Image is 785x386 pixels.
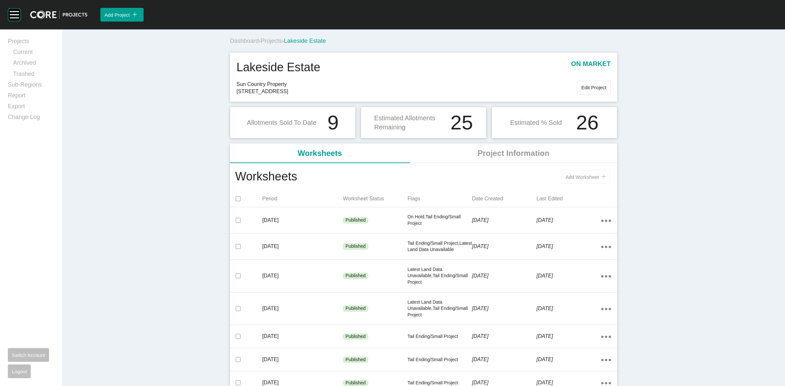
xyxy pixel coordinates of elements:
[536,305,601,312] p: [DATE]
[230,143,410,163] li: Worksheets
[408,357,472,363] p: Tail Ending/Small Project
[408,299,472,318] p: Latest Land Data Unavailable,Tail Ending/Small Project
[472,217,536,224] p: [DATE]
[247,118,317,127] p: Allotments Sold To Date
[577,81,611,94] button: Edit Project
[345,217,366,224] p: Published
[8,92,54,102] a: Report
[262,333,343,340] p: [DATE]
[345,243,366,250] p: Published
[536,356,601,363] p: [DATE]
[345,357,366,363] p: Published
[408,240,472,253] p: Tail Ending/Small Project,Latest Land Data Unavailable
[13,70,54,81] a: Trashed
[230,38,259,44] a: Dashboard
[576,112,599,133] h1: 26
[343,195,407,202] p: Worksheet Status
[13,59,54,70] a: Archived
[262,356,343,363] p: [DATE]
[408,195,472,202] p: Flags
[262,243,343,250] p: [DATE]
[408,266,472,286] p: Latest Land Data Unavailable,Tail Ending/Small Project
[262,195,343,202] p: Period
[259,38,261,44] span: ›
[561,170,610,184] button: Add Worksheet
[408,333,472,340] p: Tail Ending/Small Project
[581,85,606,90] span: Edit Project
[345,305,366,312] p: Published
[8,364,31,378] button: Logout
[8,102,54,113] a: Export
[410,143,617,163] li: Project Information
[472,333,536,340] p: [DATE]
[408,214,472,227] p: On Hold,Tail Ending/Small Project
[236,88,577,95] span: [STREET_ADDRESS]
[30,10,87,19] img: core-logo-dark.3138cae2.png
[261,38,282,44] a: Projects
[282,38,284,44] span: ›
[536,217,601,224] p: [DATE]
[12,352,45,358] span: Switch Account
[235,168,297,185] h1: Worksheets
[472,356,536,363] p: [DATE]
[236,59,320,76] h1: Lakeside Estate
[100,8,144,22] button: Add Project
[472,195,536,202] p: Date Created
[8,37,54,48] a: Projects
[104,12,130,18] span: Add Project
[345,333,366,340] p: Published
[236,81,577,88] span: Sun Country Property
[472,272,536,279] p: [DATE]
[510,118,562,127] p: Estimated % Sold
[262,217,343,224] p: [DATE]
[472,305,536,312] p: [DATE]
[536,243,601,250] p: [DATE]
[566,174,599,180] span: Add Worksheet
[8,81,54,92] a: Sub-Regions
[450,112,473,133] h1: 25
[8,113,54,124] a: Change Log
[374,113,446,132] p: Estimated Allotments Remaining
[8,348,49,362] button: Switch Account
[262,272,343,279] p: [DATE]
[536,195,601,202] p: Last Edited
[571,59,611,76] p: on market
[536,333,601,340] p: [DATE]
[345,273,366,279] p: Published
[12,369,27,374] span: Logout
[536,272,601,279] p: [DATE]
[13,48,54,59] a: Current
[327,112,339,133] h1: 9
[262,305,343,312] p: [DATE]
[472,243,536,250] p: [DATE]
[284,38,326,44] span: Lakeside Estate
